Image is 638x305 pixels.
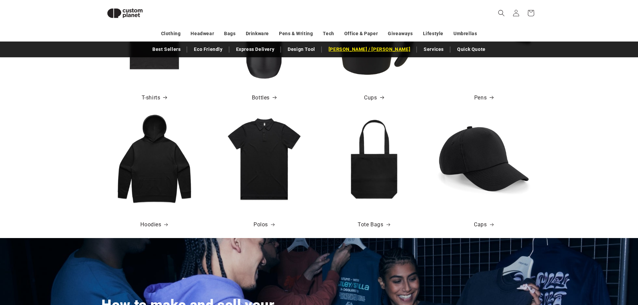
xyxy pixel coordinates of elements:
[191,44,226,55] a: Eco Friendly
[233,44,278,55] a: Express Delivery
[246,28,269,40] a: Drinkware
[284,44,318,55] a: Design Tool
[358,220,390,230] a: Tote Bags
[494,6,509,20] summary: Search
[191,28,214,40] a: Headwear
[474,220,493,230] a: Caps
[252,93,276,103] a: Bottles
[279,28,313,40] a: Pens & Writing
[364,93,383,103] a: Cups
[161,28,181,40] a: Clothing
[140,220,168,230] a: Hoodies
[254,220,275,230] a: Polos
[454,44,489,55] a: Quick Quote
[423,28,443,40] a: Lifestyle
[344,28,378,40] a: Office & Paper
[325,44,414,55] a: [PERSON_NAME] / [PERSON_NAME]
[453,28,477,40] a: Umbrellas
[388,28,413,40] a: Giveaways
[142,93,167,103] a: T-shirts
[101,3,148,24] img: Custom Planet
[420,44,447,55] a: Services
[149,44,184,55] a: Best Sellers
[323,28,334,40] a: Tech
[474,93,493,103] a: Pens
[526,233,638,305] iframe: Chat Widget
[224,28,235,40] a: Bags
